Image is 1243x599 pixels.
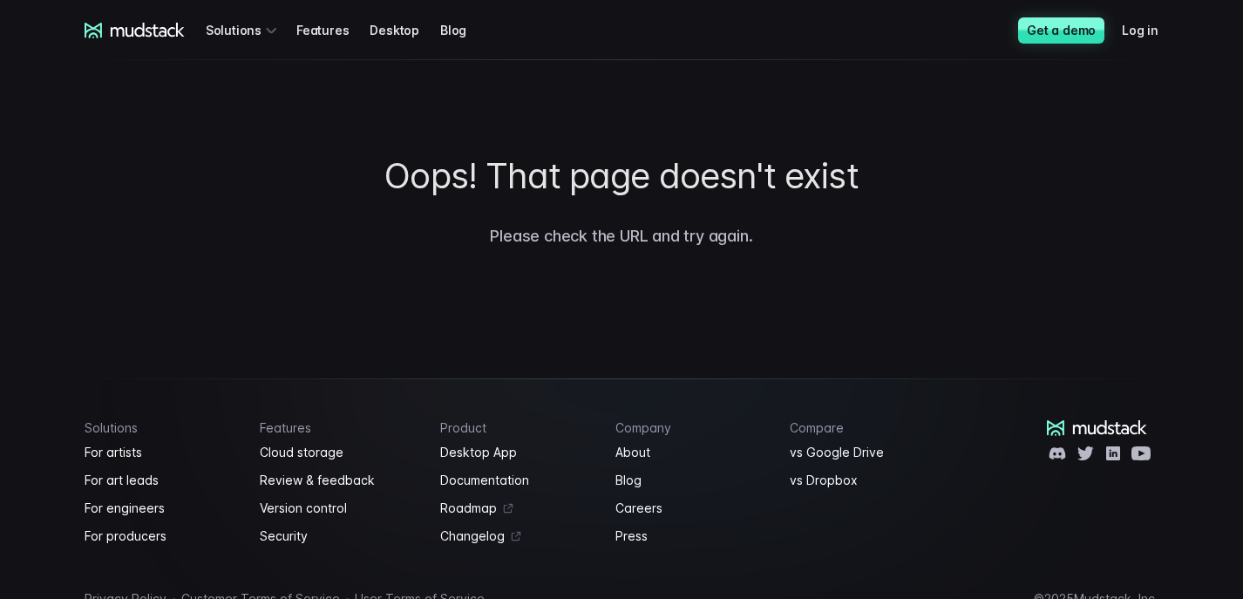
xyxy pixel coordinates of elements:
a: Cloud storage [260,442,420,463]
a: Blog [440,14,487,46]
h4: Compare [790,420,944,435]
a: Desktop [370,14,440,46]
h4: Product [440,420,594,435]
h4: Features [260,420,420,435]
a: Log in [1122,14,1179,46]
a: Desktop App [440,442,594,463]
a: For artists [85,442,239,463]
a: vs Google Drive [790,442,944,463]
a: Documentation [440,470,594,491]
a: For producers [85,526,239,547]
a: Features [296,14,370,46]
a: About [615,442,770,463]
h1: Oops! That page doesn't exist [11,156,1232,196]
a: Version control [260,498,420,519]
a: Get a demo [1018,17,1104,44]
a: Roadmap [440,498,594,519]
a: For engineers [85,498,239,519]
a: For art leads [85,470,239,491]
a: Careers [615,498,770,519]
div: Solutions [206,14,282,46]
h4: Solutions [85,420,239,435]
a: Press [615,526,770,547]
a: Changelog [440,526,594,547]
a: mudstack logo [85,23,185,38]
a: vs Dropbox [790,470,944,491]
h4: Company [615,420,770,435]
p: Please check the URL and try again. [11,196,1232,248]
a: Blog [615,470,770,491]
a: Review & feedback [260,470,420,491]
a: Security [260,526,420,547]
a: mudstack logo [1047,420,1147,436]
